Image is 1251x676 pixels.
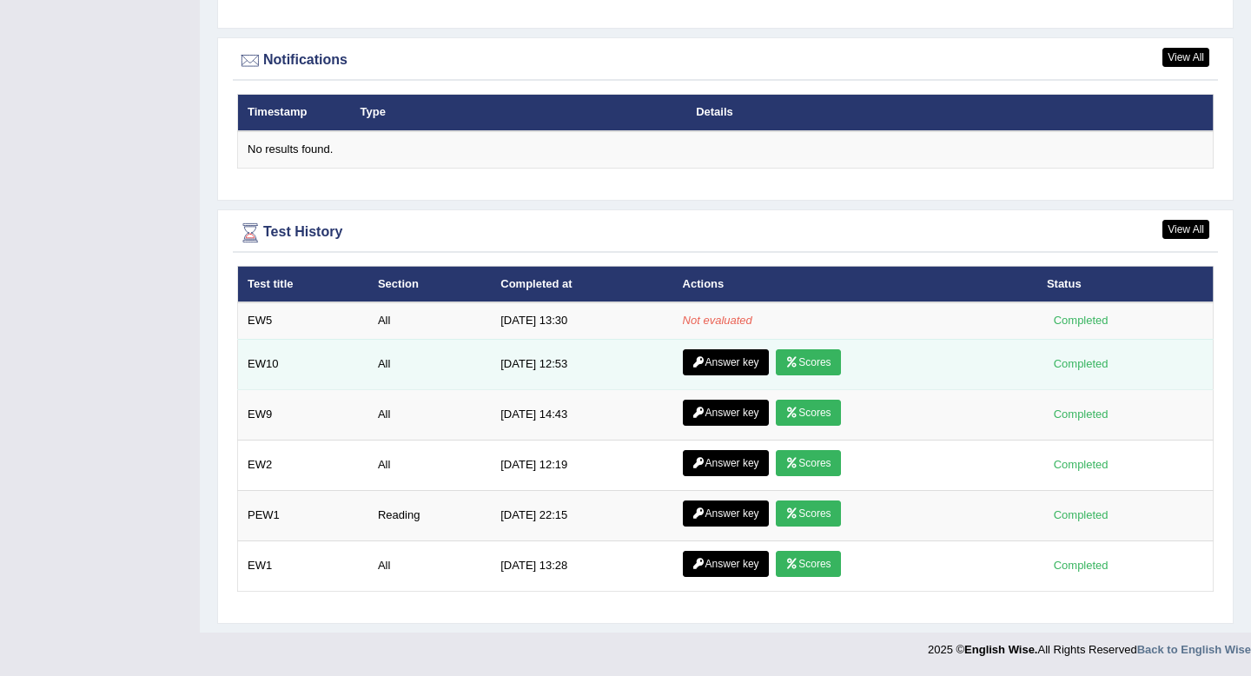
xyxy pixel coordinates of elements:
td: [DATE] 12:53 [491,339,672,389]
td: All [368,389,491,440]
a: Scores [776,450,840,476]
a: Answer key [683,349,769,375]
td: All [368,540,491,591]
a: Answer key [683,551,769,577]
td: All [368,440,491,490]
div: Completed [1047,556,1115,574]
td: All [368,339,491,389]
td: EW10 [238,339,368,389]
th: Test title [238,266,368,302]
div: Completed [1047,355,1115,373]
div: Test History [237,220,1214,246]
a: Answer key [683,400,769,426]
td: [DATE] 13:30 [491,302,672,339]
a: Scores [776,400,840,426]
td: PEW1 [238,490,368,540]
a: Scores [776,551,840,577]
a: Scores [776,500,840,527]
div: No results found. [248,142,1203,158]
div: Completed [1047,455,1115,474]
td: EW9 [238,389,368,440]
td: EW1 [238,540,368,591]
td: All [368,302,491,339]
a: View All [1162,48,1209,67]
a: Answer key [683,450,769,476]
td: [DATE] 12:19 [491,440,672,490]
a: View All [1162,220,1209,239]
th: Timestamp [238,95,351,131]
th: Details [686,95,1109,131]
div: Completed [1047,506,1115,524]
div: 2025 © All Rights Reserved [928,633,1251,658]
td: EW5 [238,302,368,339]
td: [DATE] 22:15 [491,490,672,540]
em: Not evaluated [683,314,752,327]
a: Scores [776,349,840,375]
div: Notifications [237,48,1214,74]
strong: English Wise. [964,643,1037,656]
th: Actions [673,266,1037,302]
a: Answer key [683,500,769,527]
th: Section [368,266,491,302]
td: [DATE] 14:43 [491,389,672,440]
td: [DATE] 13:28 [491,540,672,591]
th: Type [351,95,687,131]
td: Reading [368,490,491,540]
td: EW2 [238,440,368,490]
div: Completed [1047,405,1115,423]
th: Status [1037,266,1214,302]
a: Back to English Wise [1137,643,1251,656]
th: Completed at [491,266,672,302]
div: Completed [1047,311,1115,329]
